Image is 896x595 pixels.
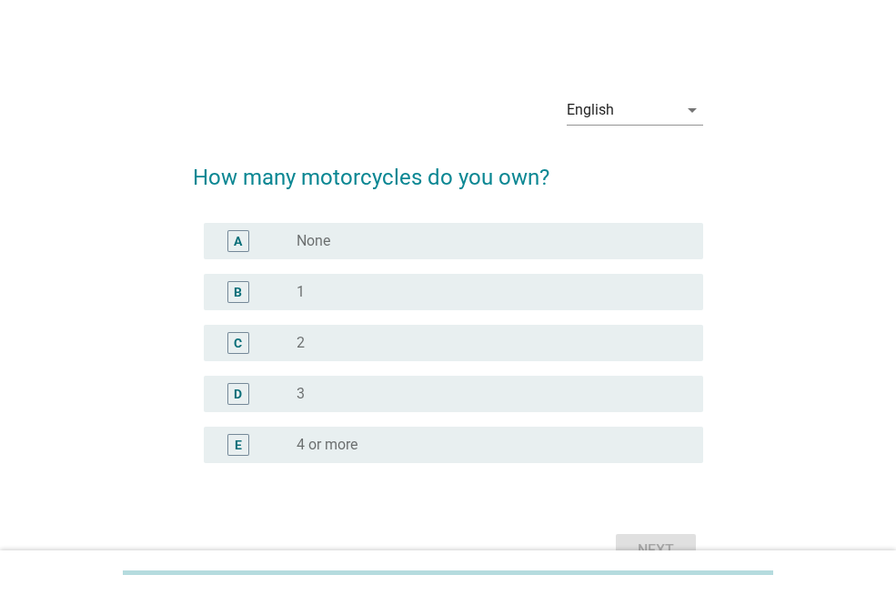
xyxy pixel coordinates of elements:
[567,102,614,118] div: English
[297,283,305,301] label: 1
[297,436,357,454] label: 4 or more
[235,435,242,454] div: E
[234,231,242,250] div: A
[193,143,703,194] h2: How many motorcycles do you own?
[234,384,242,403] div: D
[234,282,242,301] div: B
[297,232,330,250] label: None
[681,99,703,121] i: arrow_drop_down
[234,333,242,352] div: C
[297,385,305,403] label: 3
[297,334,305,352] label: 2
